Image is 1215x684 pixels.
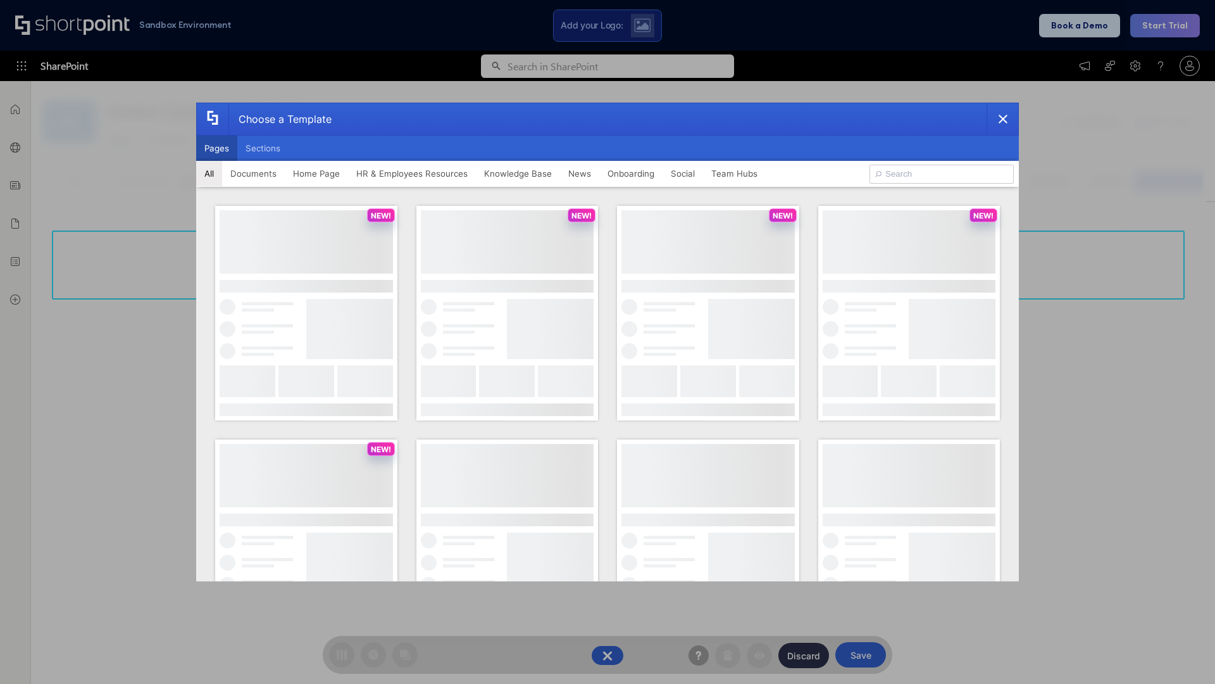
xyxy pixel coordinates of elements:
[773,211,793,220] p: NEW!
[228,103,332,135] div: Choose a Template
[196,103,1019,581] div: template selector
[222,161,285,186] button: Documents
[973,211,994,220] p: NEW!
[703,161,766,186] button: Team Hubs
[196,136,237,161] button: Pages
[560,161,599,186] button: News
[1152,623,1215,684] iframe: Chat Widget
[371,445,391,454] p: NEW!
[663,161,703,186] button: Social
[476,161,560,186] button: Knowledge Base
[348,161,476,186] button: HR & Employees Resources
[599,161,663,186] button: Onboarding
[371,211,391,220] p: NEW!
[571,211,592,220] p: NEW!
[237,136,289,161] button: Sections
[285,161,348,186] button: Home Page
[196,161,222,186] button: All
[869,165,1014,184] input: Search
